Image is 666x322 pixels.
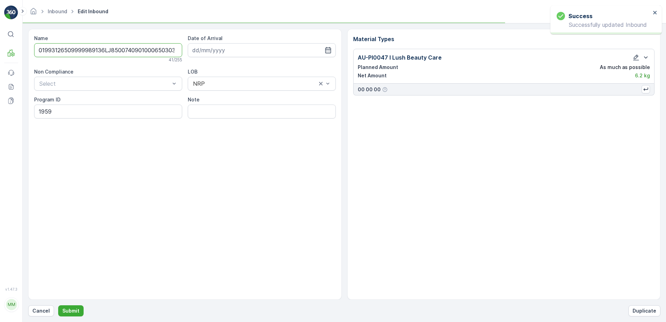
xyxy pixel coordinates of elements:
p: Cancel [32,307,50,314]
p: Duplicate [633,307,656,314]
p: Select [39,79,170,88]
h3: Success [568,12,593,20]
div: Help Tooltip Icon [382,87,388,92]
a: Homepage [30,10,37,16]
span: 0 kg [39,172,49,178]
span: v 1.47.3 [4,287,18,291]
p: Planned Amount [358,64,398,71]
span: [DATE] [37,126,53,132]
span: Arrive Date : [6,126,37,132]
p: 00 00 00 [358,86,381,93]
p: Material Types [353,35,655,43]
button: Submit [58,305,84,316]
span: 0.92 kg [39,137,57,143]
span: 0.92 kg [39,160,57,166]
button: Duplicate [628,305,660,316]
p: ⌘B [16,31,23,37]
p: 01993126509999989136LJ8503016101000650308 [260,6,405,14]
p: AU-PI0047 I Lush Beauty Care [358,53,442,62]
span: Last Weight : [6,172,39,178]
label: Program ID [34,97,61,102]
span: Net Amount : [6,160,39,166]
span: First Weight : [6,137,39,143]
label: Date of Arrival [188,35,223,41]
p: 41 / 255 [169,57,182,63]
span: AU-PI0020 I Water filters [43,149,104,155]
button: MM [4,293,18,316]
span: 01993126509999989136LJ8503016101000650308 [23,114,144,120]
button: close [653,10,658,16]
button: Cancel [28,305,54,316]
span: Material Type : [6,149,43,155]
p: Net Amount [358,72,387,79]
label: LOB [188,69,198,75]
span: Name : [6,114,23,120]
div: MM [6,299,17,310]
img: logo [4,6,18,20]
p: 6.2 kg [635,72,650,79]
label: Note [188,97,200,102]
a: Inbound [48,8,67,14]
p: Submit [62,307,79,314]
label: Non Compliance [34,69,73,75]
input: dd/mm/yyyy [188,43,336,57]
label: Name [34,35,48,41]
p: [EMAIL_ADDRESS][PERSON_NAME][DOMAIN_NAME] [22,300,59,316]
p: As much as possible [600,64,650,71]
p: MRF.AU01 [22,293,59,300]
span: Edit Inbound [76,8,110,15]
p: Successfully updated Inbound [557,22,651,28]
